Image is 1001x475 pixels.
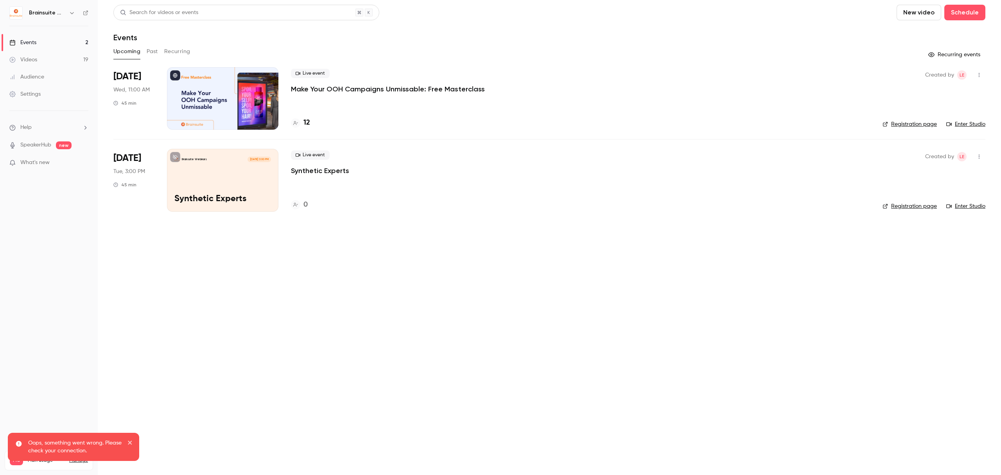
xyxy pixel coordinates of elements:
[248,157,271,162] span: [DATE] 3:00 PM
[9,90,41,98] div: Settings
[20,123,32,132] span: Help
[147,45,158,58] button: Past
[960,70,964,80] span: LE
[883,202,937,210] a: Registration page
[113,67,154,130] div: Sep 3 Wed, 11:00 AM (Europe/Berlin)
[944,5,985,20] button: Schedule
[291,150,330,160] span: Live event
[113,70,141,83] span: [DATE]
[164,45,190,58] button: Recurring
[113,33,137,42] h1: Events
[113,182,136,188] div: 45 min
[925,48,985,61] button: Recurring events
[56,141,72,149] span: new
[291,69,330,78] span: Live event
[9,39,36,46] div: Events
[113,45,140,58] button: Upcoming
[120,9,198,17] div: Search for videos or events
[960,152,964,161] span: LE
[946,202,985,210] a: Enter Studio
[9,123,88,132] li: help-dropdown-opener
[946,120,985,128] a: Enter Studio
[291,166,349,175] a: Synthetic Experts
[167,149,278,211] a: Synthetic ExpertsBrainsuite Webinars[DATE] 3:00 PMSynthetic Experts
[291,118,310,128] a: 12
[182,157,207,161] p: Brainsuite Webinars
[925,70,954,80] span: Created by
[10,7,22,19] img: Brainsuite Webinars
[9,73,44,81] div: Audience
[897,5,941,20] button: New video
[291,84,485,94] a: Make Your OOH Campaigns Unmissable: Free Masterclass
[174,194,271,204] p: Synthetic Experts
[957,70,967,80] span: Louisa Edokpayi
[291,200,308,210] a: 0
[9,56,37,64] div: Videos
[113,86,150,94] span: Wed, 11:00 AM
[29,9,66,17] h6: Brainsuite Webinars
[20,159,50,167] span: What's new
[20,141,51,149] a: SpeakerHub
[113,100,136,106] div: 45 min
[127,439,133,448] button: close
[113,168,145,175] span: Tue, 3:00 PM
[79,159,88,166] iframe: Noticeable Trigger
[883,120,937,128] a: Registration page
[303,118,310,128] h4: 12
[925,152,954,161] span: Created by
[113,149,154,211] div: Sep 30 Tue, 3:00 PM (Europe/Berlin)
[303,200,308,210] h4: 0
[28,439,122,455] p: Oops, something went wrong. Please check your connection.
[957,152,967,161] span: Louisa Edokpayi
[113,152,141,164] span: [DATE]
